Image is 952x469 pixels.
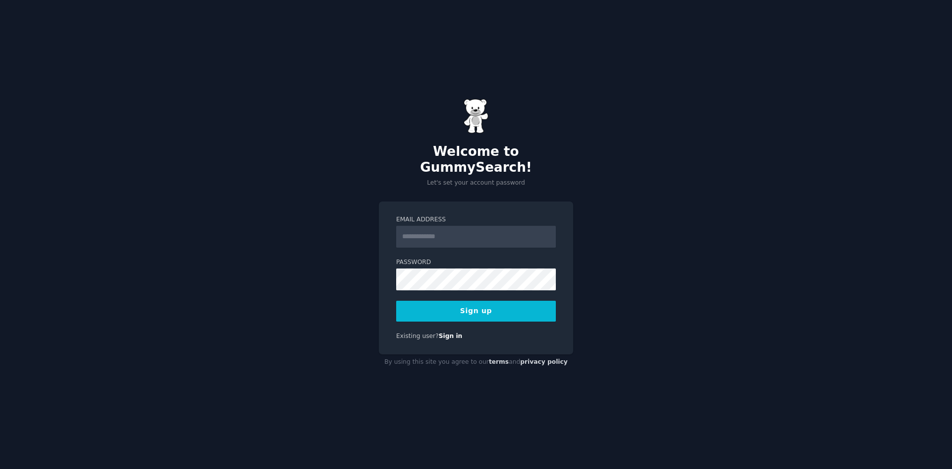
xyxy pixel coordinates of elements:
h2: Welcome to GummySearch! [379,144,573,175]
a: Sign in [439,333,463,339]
div: By using this site you agree to our and [379,354,573,370]
img: Gummy Bear [464,99,488,134]
a: privacy policy [520,358,568,365]
button: Sign up [396,301,556,322]
p: Let's set your account password [379,179,573,188]
label: Email Address [396,215,556,224]
span: Existing user? [396,333,439,339]
a: terms [489,358,509,365]
label: Password [396,258,556,267]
